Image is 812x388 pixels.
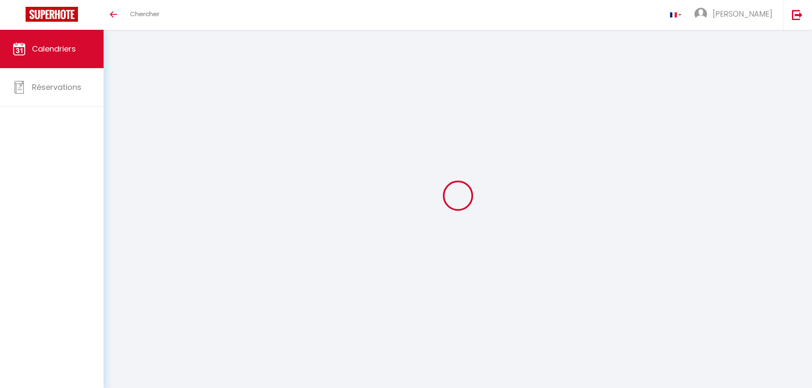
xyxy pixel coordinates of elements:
[26,7,78,22] img: Super Booking
[32,43,76,54] span: Calendriers
[130,9,159,18] span: Chercher
[792,9,803,20] img: logout
[713,9,772,19] span: [PERSON_NAME]
[694,8,707,20] img: ...
[32,82,81,92] span: Réservations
